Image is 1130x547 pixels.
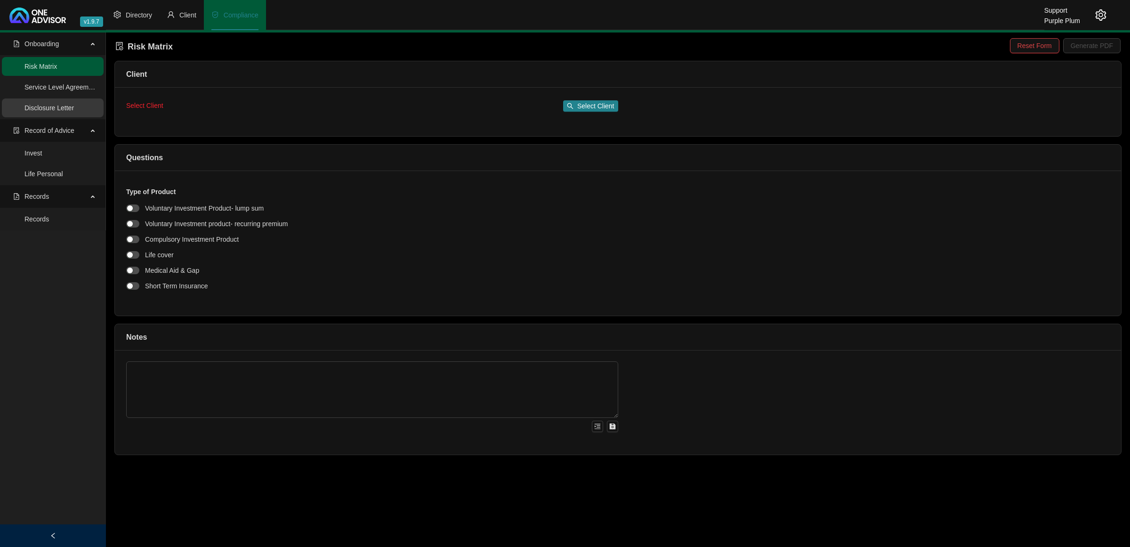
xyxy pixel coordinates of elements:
div: Client [126,68,1110,80]
div: Medical Aid & Gap [145,265,199,276]
div: Short Term Insurance [145,280,208,291]
span: search [567,103,573,109]
span: left [50,532,56,539]
span: Reset Form [1017,41,1052,51]
div: Notes [126,331,1110,343]
div: Life cover [145,249,174,260]
span: Select Client [126,102,163,109]
img: 2df55531c6924b55f21c4cf5d4484680-logo-light.svg [9,8,66,23]
span: Client [179,11,196,19]
a: Invest [24,149,42,157]
span: Select Client [577,101,614,111]
a: Disclosure Letter [24,104,74,112]
div: Voluntary Investment Product- lump sum [145,203,264,213]
div: Type of Product [126,187,1110,202]
span: Directory [126,11,152,19]
div: Support [1044,2,1080,13]
span: menu-unfold [594,423,601,430]
span: setting [1095,9,1106,21]
a: Records [24,215,49,223]
div: Voluntary Investment product- recurring premium [145,218,288,229]
div: Questions [126,152,1110,163]
div: Compulsory Investment Product [145,234,239,245]
span: file-pdf [13,193,20,200]
span: setting [113,11,121,18]
span: file-pdf [13,41,20,47]
button: Generate PDF [1063,38,1121,53]
button: Select Client [563,100,618,112]
span: v1.9.7 [80,16,103,27]
span: safety [211,11,219,18]
span: user [167,11,175,18]
a: Life Personal [24,170,63,178]
span: file-done [13,127,20,134]
span: Onboarding [24,40,59,48]
a: Risk Matrix [24,63,57,70]
div: Purple Plum [1044,13,1080,23]
span: Record of Advice [24,127,74,134]
span: file-done [115,42,124,50]
span: save [609,423,616,430]
button: Reset Form [1010,38,1059,53]
span: Risk Matrix [128,42,173,51]
span: Records [24,193,49,200]
span: Compliance [224,11,258,19]
a: Service Level Agreement [24,83,98,91]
